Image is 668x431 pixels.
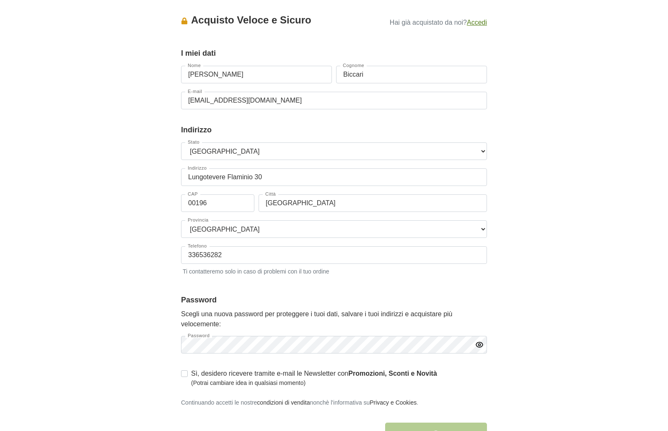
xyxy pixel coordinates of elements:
strong: Promozioni, Sconti e Novità [348,370,437,377]
input: Indirizzo [181,168,487,186]
div: Acquisto Veloce e Sicuro [181,13,375,28]
input: Città [259,194,487,212]
legend: Password [181,294,487,306]
input: Telefono [181,246,487,264]
input: E-mail [181,92,487,109]
label: Provincia [185,218,211,222]
label: Indirizzo [185,166,209,170]
label: Cognome [340,63,367,68]
label: Città [263,192,278,196]
input: CAP [181,194,254,212]
small: Ti contatteremo solo in caso di problemi con il tuo ordine [181,266,487,276]
label: CAP [185,192,200,196]
label: E-mail [185,89,205,94]
label: Sì, desidero ricevere tramite e-mail le Newsletter con [191,369,437,387]
label: Telefono [185,244,210,248]
p: Scegli una nuova password per proteggere i tuoi dati, salvare i tuoi indirizzi e acquistare più v... [181,309,487,329]
p: Hai già acquistato da noi? [375,16,487,28]
label: Password [185,333,212,338]
small: (Potrai cambiare idea in qualsiasi momento) [191,379,437,387]
legend: Indirizzo [181,124,487,136]
label: Stato [185,140,202,145]
input: Nome [181,66,332,83]
a: Accedi [467,19,487,26]
label: Nome [185,63,203,68]
input: Cognome [336,66,487,83]
legend: I miei dati [181,48,487,59]
small: Continuando accetti le nostre nonchè l'informativa su . [181,399,418,406]
a: condizioni di vendita [257,399,310,406]
a: Privacy e Cookies [370,399,417,406]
